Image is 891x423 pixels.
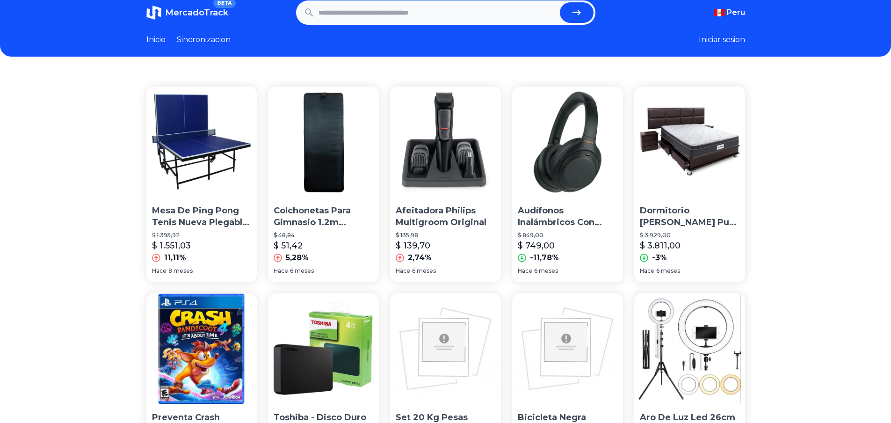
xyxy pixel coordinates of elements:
[286,252,309,263] p: 5,28%
[152,205,252,228] p: Mesa De Ping Pong Tenis Nueva Plegable Modelo Americano 15mm
[177,34,231,45] a: Sincronizacion
[518,232,617,239] p: $ 849,00
[512,87,623,197] img: Audífonos Inalámbricos Con Noise Cancelling Wh-1000xm4
[534,267,558,275] span: 6 meses
[274,205,373,228] p: Colchonetas Para Gimnasio 1.2m Abdominales Deporte Ejercicio
[168,267,193,275] span: 8 meses
[396,232,495,239] p: $ 135,98
[634,293,745,404] img: Aro De Luz Led 26cm + Soporte + Trípode 2 M + Rotula 360º
[727,7,745,18] span: Peru
[640,205,739,228] p: Dormitorio [PERSON_NAME] Pure Fresh Queen
[512,293,623,404] img: Bicicleta Negra Montañera Aro 26 New - Envios A Todo El Perú
[412,267,436,275] span: 6 meses
[518,205,617,228] p: Audífonos Inalámbricos Con Noise Cancelling Wh-1000xm4
[640,232,739,239] p: $ 3.929,00
[274,232,373,239] p: $ 48,84
[146,293,257,404] img: Preventa Crash Bandicoot 4 It's About Time Playstation 4
[268,87,379,197] img: Colchonetas Para Gimnasio 1.2m Abdominales Deporte Ejercicio
[656,267,680,275] span: 6 meses
[518,239,555,252] p: $ 749,00
[274,239,303,252] p: $ 51,42
[152,239,191,252] p: $ 1.551,03
[146,34,166,45] a: Inicio
[164,252,186,263] p: 11,11%
[165,7,228,18] span: MercadoTrack
[390,87,501,197] img: Afeitadora Philips Multigroom Original
[408,252,432,263] p: 2,74%
[268,87,379,282] a: Colchonetas Para Gimnasio 1.2m Abdominales Deporte EjercicioColchonetas Para Gimnasio 1.2m Abdomi...
[390,87,501,282] a: Afeitadora Philips Multigroom OriginalAfeitadora Philips Multigroom Original$ 135,98$ 139,702,74%...
[146,5,228,20] a: MercadoTrackBETA
[146,87,257,197] img: Mesa De Ping Pong Tenis Nueva Plegable Modelo Americano 15mm
[152,267,167,275] span: Hace
[699,34,745,45] button: Iniciar sesion
[640,267,654,275] span: Hace
[512,87,623,282] a: Audífonos Inalámbricos Con Noise Cancelling Wh-1000xm4Audífonos Inalámbricos Con Noise Cancelling...
[396,239,430,252] p: $ 139,70
[714,9,725,16] img: Peru
[396,205,495,228] p: Afeitadora Philips Multigroom Original
[290,267,314,275] span: 6 meses
[146,5,161,20] img: MercadoTrack
[268,293,379,404] img: Toshiba - Disco Duro Externo Toshiba 4tb Canvio Basics Usb 3
[518,267,532,275] span: Hace
[274,267,288,275] span: Hace
[634,87,745,282] a: Dormitorio Sofía Pure Fresh QueenDormitorio [PERSON_NAME] Pure Fresh Queen$ 3.929,00$ 3.811,00-3%...
[390,293,501,404] img: Set 20 Kg Pesas Cromadas Convertible Importadas.
[146,87,257,282] a: Mesa De Ping Pong Tenis Nueva Plegable Modelo Americano 15mmMesa De Ping Pong Tenis Nueva Plegabl...
[530,252,559,263] p: -11,78%
[652,252,667,263] p: -3%
[714,7,745,18] button: Peru
[396,267,410,275] span: Hace
[640,239,681,252] p: $ 3.811,00
[634,87,745,197] img: Dormitorio Sofía Pure Fresh Queen
[152,232,252,239] p: $ 1.395,92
